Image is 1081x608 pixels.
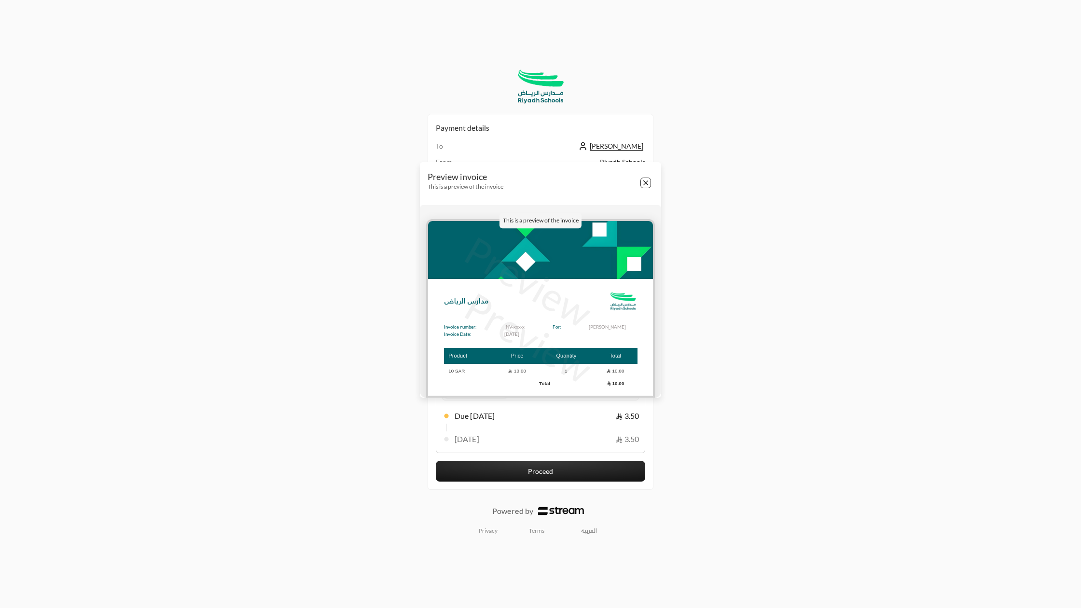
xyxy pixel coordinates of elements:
p: This is a preview of the invoice [428,183,503,191]
img: Logo [609,287,638,316]
img: 1500x500_Nero_AI_Image_Upscaler__fuqag.jpg [428,221,653,279]
th: Product [444,348,496,364]
th: Total [594,348,638,364]
p: Invoice number: [444,323,476,331]
p: Preview [454,277,603,397]
p: This is a preview of the invoice [499,213,582,228]
p: Preview invoice [428,172,503,182]
th: Price [495,348,539,364]
table: Products [444,347,638,389]
button: Close [640,178,651,188]
p: Preview [454,221,603,341]
p: [PERSON_NAME] [589,323,637,331]
p: مدارس الرياض [444,296,488,306]
td: 10.00 [495,365,539,378]
td: 10.00 [594,378,638,388]
td: 10 SAR [444,365,496,378]
td: Total [539,378,594,388]
p: Invoice Date: [444,331,476,338]
td: 10.00 [594,365,638,378]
